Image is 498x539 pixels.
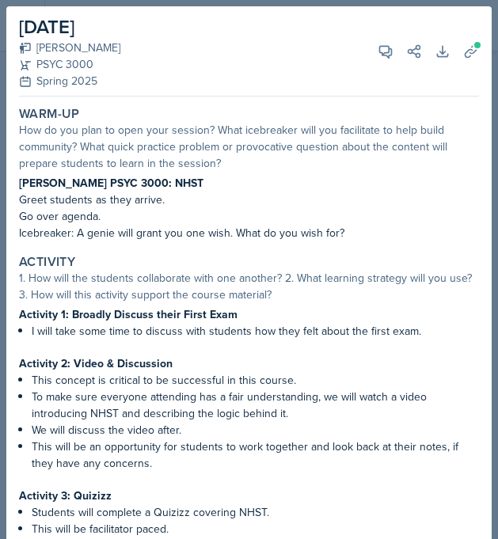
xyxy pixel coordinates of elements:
[19,306,238,322] strong: Activity 1: Broadly Discuss their First Exam
[19,270,479,303] div: 1. How will the students collaborate with one another? 2. What learning strategy will you use? 3....
[19,73,120,89] div: Spring 2025
[19,208,479,225] p: Go over agenda.
[19,40,120,56] div: [PERSON_NAME]
[19,488,112,503] strong: Activity 3: Quizizz
[32,389,479,422] p: To make sure everyone attending has a fair understanding, we will watch a video introducing NHST ...
[19,122,479,172] div: How do you plan to open your session? What icebreaker will you facilitate to help build community...
[19,106,80,122] label: Warm-Up
[32,323,479,340] p: I will take some time to discuss with students how they felt about the first exam.
[32,504,479,521] p: Students will complete a Quizizz covering NHST.
[19,192,479,208] p: Greet students as they arrive.
[19,254,75,270] label: Activity
[19,225,479,241] p: Icebreaker: A genie will grant you one wish. What do you wish for?
[32,438,479,472] p: This will be an opportunity for students to work together and look back at their notes, if they h...
[19,355,173,371] strong: Activity 2: Video & Discussion
[19,13,120,41] h2: [DATE]
[19,56,120,73] div: PSYC 3000
[32,422,479,438] p: We will discuss the video after.
[32,372,479,389] p: This concept is critical to be successful in this course.
[19,175,203,191] strong: [PERSON_NAME] PSYC 3000: NHST
[32,521,479,537] p: This will be facilitator paced.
